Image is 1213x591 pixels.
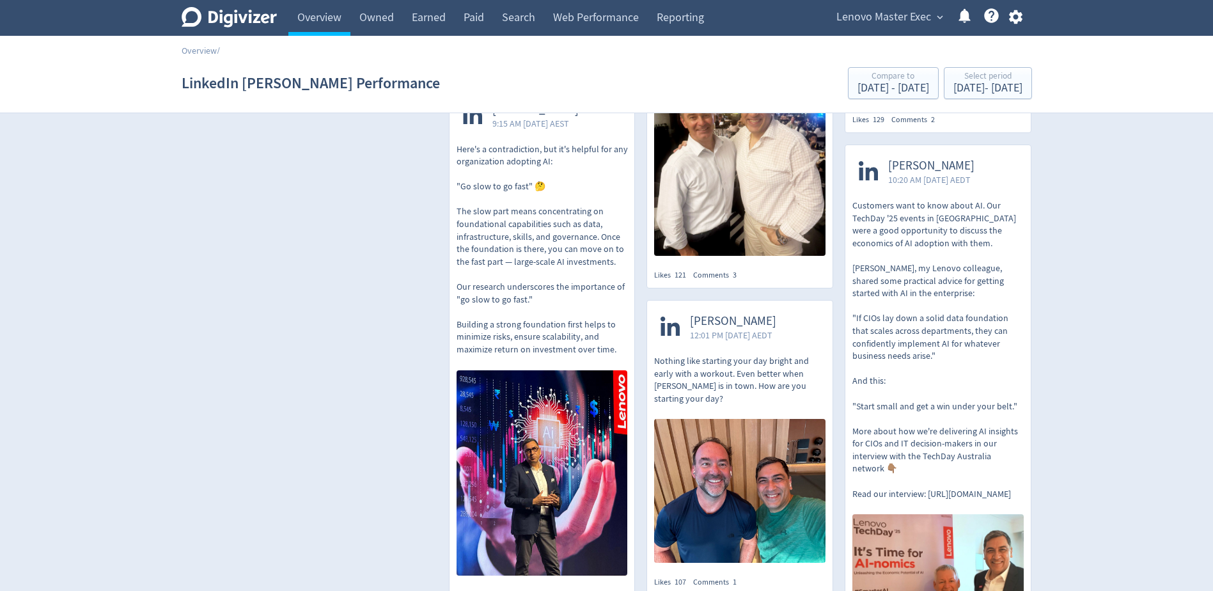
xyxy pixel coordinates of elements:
[457,370,628,576] img: https://media.cf.digivizer.com/images/linkedin-1479586-urn:li:share:7322779075377332224-6fed74547...
[733,577,737,587] span: 1
[848,67,939,99] button: Compare to[DATE] - [DATE]
[852,114,891,125] div: Likes
[457,143,628,356] p: Here's a contradiction, but it's helpful for any organization adopting AI: "Go slow to go fast" 🤔...
[832,7,946,28] button: Lenovo Master Exec
[852,200,1024,500] p: Customers want to know about AI. Our TechDay '25 events in [GEOGRAPHIC_DATA] were a good opportun...
[953,72,1022,83] div: Select period
[690,329,776,342] span: 12:01 PM [DATE] AEDT
[891,114,942,125] div: Comments
[647,301,833,567] a: [PERSON_NAME]12:01 PM [DATE] AEDTNothing like starting your day bright and early with a workout. ...
[675,270,686,280] span: 121
[934,12,946,23] span: expand_more
[888,173,974,186] span: 10:20 AM [DATE] AEDT
[492,117,579,130] span: 9:15 AM [DATE] AEST
[450,89,635,579] a: [PERSON_NAME]9:15 AM [DATE] AESTHere's a contradiction, but it's helpful for any organization ado...
[654,355,826,405] p: Nothing like starting your day bright and early with a workout. Even better when [PERSON_NAME] is...
[693,577,744,588] div: Comments
[217,45,220,56] span: /
[654,51,826,256] img: https://media.cf.digivizer.com/images/linkedin-1479586-urn:li:share:7330044214363246593-5f66e2b9f...
[857,72,929,83] div: Compare to
[182,63,440,104] h1: LinkedIn [PERSON_NAME] Performance
[654,577,693,588] div: Likes
[944,67,1032,99] button: Select period[DATE]- [DATE]
[654,419,826,563] img: https://media.cf.digivizer.com/images/linkedin-1479586-urn:li:share:7300681345784037376-ea1a252d1...
[675,577,686,587] span: 107
[733,270,737,280] span: 3
[873,114,884,125] span: 129
[857,83,929,94] div: [DATE] - [DATE]
[836,7,931,28] span: Lenovo Master Exec
[182,45,217,56] a: Overview
[888,159,974,173] span: [PERSON_NAME]
[690,314,776,329] span: [PERSON_NAME]
[931,114,935,125] span: 2
[654,270,693,281] div: Likes
[953,83,1022,94] div: [DATE] - [DATE]
[693,270,744,281] div: Comments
